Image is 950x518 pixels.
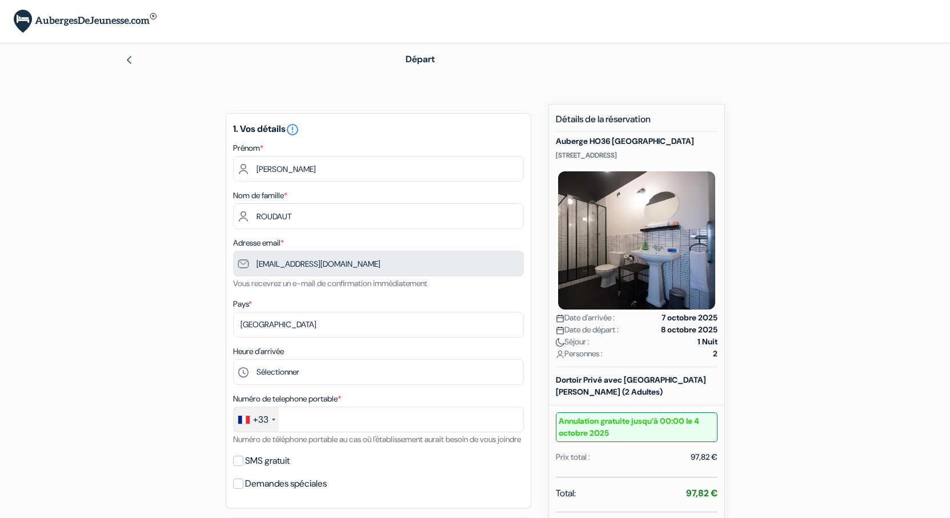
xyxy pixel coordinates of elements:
img: user_icon.svg [556,350,564,359]
div: Prix total : [556,451,590,463]
span: Date d'arrivée : [556,312,615,324]
div: France: +33 [234,407,279,432]
label: Adresse email [233,237,284,249]
input: Entrez votre prénom [233,156,524,182]
strong: 1 Nuit [698,336,717,348]
span: Départ [406,53,435,65]
b: Dortoir Privé avec [GEOGRAPHIC_DATA][PERSON_NAME] (2 Adultes) [556,375,706,397]
strong: 8 octobre 2025 [661,324,717,336]
label: Pays [233,298,252,310]
img: AubergesDeJeunesse.com [14,10,157,33]
label: Prénom [233,142,263,154]
h5: Détails de la réservation [556,114,717,132]
p: [STREET_ADDRESS] [556,151,717,160]
img: calendar.svg [556,314,564,323]
strong: 97,82 € [686,487,717,499]
small: Vous recevrez un e-mail de confirmation immédiatement [233,278,427,288]
span: Date de départ : [556,324,619,336]
img: left_arrow.svg [125,55,134,65]
span: Total: [556,487,576,500]
a: error_outline [286,123,299,135]
small: Annulation gratuite jusqu’à 00:00 le 4 octobre 2025 [556,412,717,442]
label: SMS gratuit [245,453,290,469]
label: Nom de famille [233,190,287,202]
h5: Auberge HO36 [GEOGRAPHIC_DATA] [556,136,717,146]
i: error_outline [286,123,299,136]
span: Séjour : [556,336,590,348]
input: Entrer adresse e-mail [233,251,524,276]
div: 97,82 € [691,451,717,463]
h5: 1. Vos détails [233,123,524,136]
img: calendar.svg [556,326,564,335]
small: Numéro de téléphone portable au cas où l'établissement aurait besoin de vous joindre [233,434,521,444]
input: Entrer le nom de famille [233,203,524,229]
strong: 2 [713,348,717,360]
label: Demandes spéciales [245,476,327,492]
label: Heure d'arrivée [233,346,284,358]
span: Personnes : [556,348,603,360]
img: moon.svg [556,338,564,347]
div: +33 [253,413,268,427]
strong: 7 octobre 2025 [662,312,717,324]
label: Numéro de telephone portable [233,393,341,405]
